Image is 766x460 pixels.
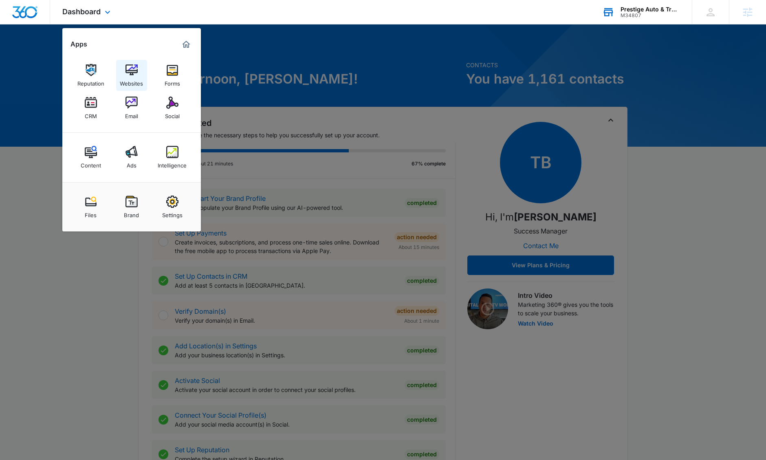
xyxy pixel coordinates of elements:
[120,76,143,87] div: Websites
[116,191,147,222] a: Brand
[75,142,106,173] a: Content
[116,92,147,123] a: Email
[621,6,680,13] div: account name
[165,76,180,87] div: Forms
[157,191,188,222] a: Settings
[162,208,183,218] div: Settings
[85,109,97,119] div: CRM
[127,158,136,169] div: Ads
[81,158,101,169] div: Content
[75,60,106,91] a: Reputation
[157,92,188,123] a: Social
[70,40,87,48] h2: Apps
[157,142,188,173] a: Intelligence
[75,191,106,222] a: Files
[116,60,147,91] a: Websites
[621,13,680,18] div: account id
[157,60,188,91] a: Forms
[75,92,106,123] a: CRM
[116,142,147,173] a: Ads
[158,158,187,169] div: Intelligence
[180,38,193,51] a: Marketing 360® Dashboard
[125,109,138,119] div: Email
[85,208,97,218] div: Files
[62,7,101,16] span: Dashboard
[77,76,104,87] div: Reputation
[165,109,180,119] div: Social
[124,208,139,218] div: Brand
